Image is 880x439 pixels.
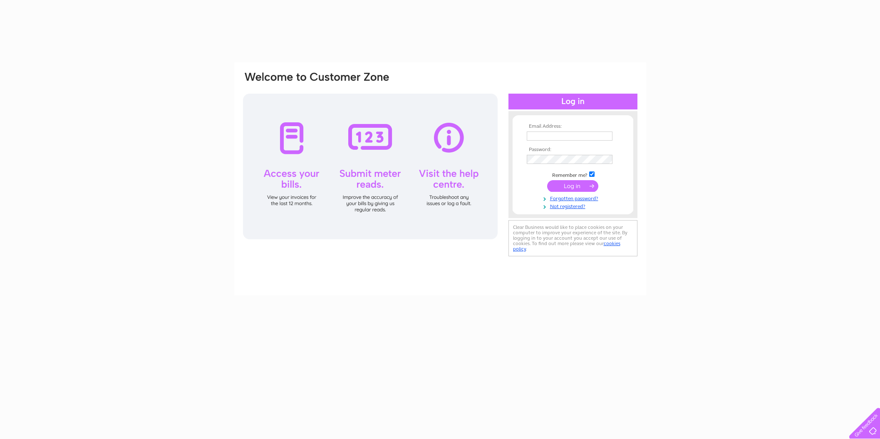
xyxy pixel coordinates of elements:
[513,241,620,252] a: cookies policy
[525,147,621,153] th: Password:
[547,180,598,192] input: Submit
[527,194,621,202] a: Forgotten password?
[527,202,621,210] a: Not registered?
[525,170,621,179] td: Remember me?
[508,220,637,256] div: Clear Business would like to place cookies on your computer to improve your experience of the sit...
[525,124,621,129] th: Email Address:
